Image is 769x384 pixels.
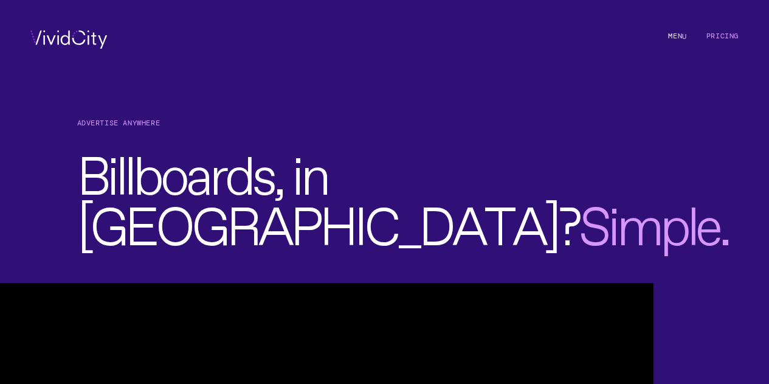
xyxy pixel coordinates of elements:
[77,117,731,129] h1: Advertise Anywhere
[77,144,731,244] h2: , in ?
[706,31,739,41] a: Pricing
[77,155,274,181] span: Billboards
[77,206,558,232] span: [GEOGRAPHIC_DATA]
[579,206,728,232] span: .
[579,206,719,232] span: Simple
